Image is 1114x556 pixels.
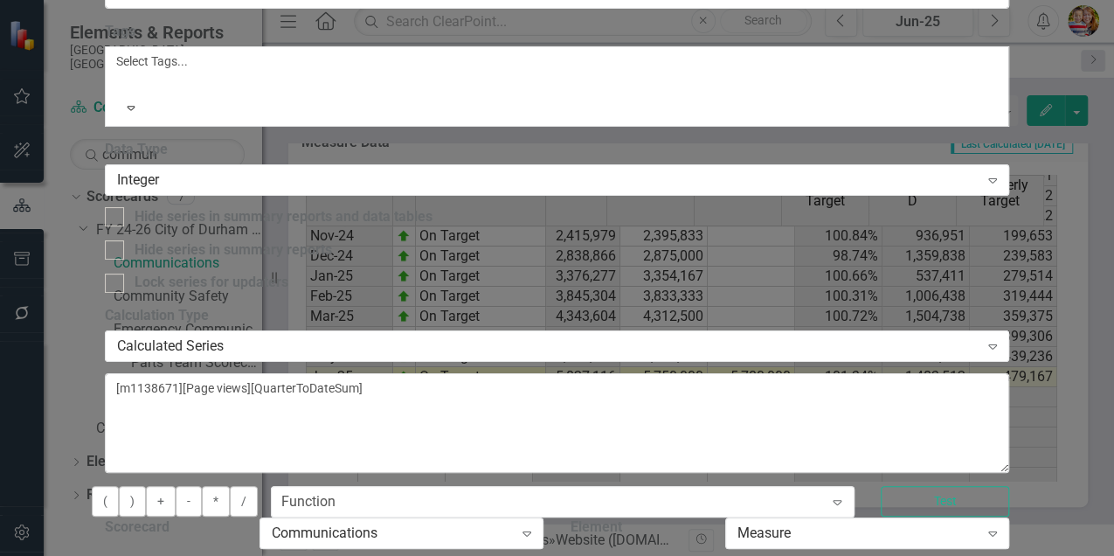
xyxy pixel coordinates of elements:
[881,486,1010,517] button: Test
[272,524,513,544] div: Communications
[117,337,979,357] div: Calculated Series
[737,524,979,544] div: Measure
[105,140,1009,160] label: Data Type
[135,240,332,261] div: Hide series in summary reports
[116,52,998,70] div: Select Tags...
[230,486,258,517] button: /
[571,518,622,538] label: Element
[105,373,1009,473] textarea: [m1138671][Page views][QuarterToDateSum]
[117,170,979,190] div: Integer
[105,22,1009,42] label: Tags
[105,518,170,538] label: Scorecard
[135,207,432,227] div: Hide series in summary reports and data tables
[105,306,1009,326] label: Calculation Type
[281,492,336,512] div: Function
[92,486,119,517] button: (
[119,486,146,517] button: )
[135,273,288,293] div: Lock series for updaters
[146,486,176,517] button: +
[176,486,202,517] button: -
